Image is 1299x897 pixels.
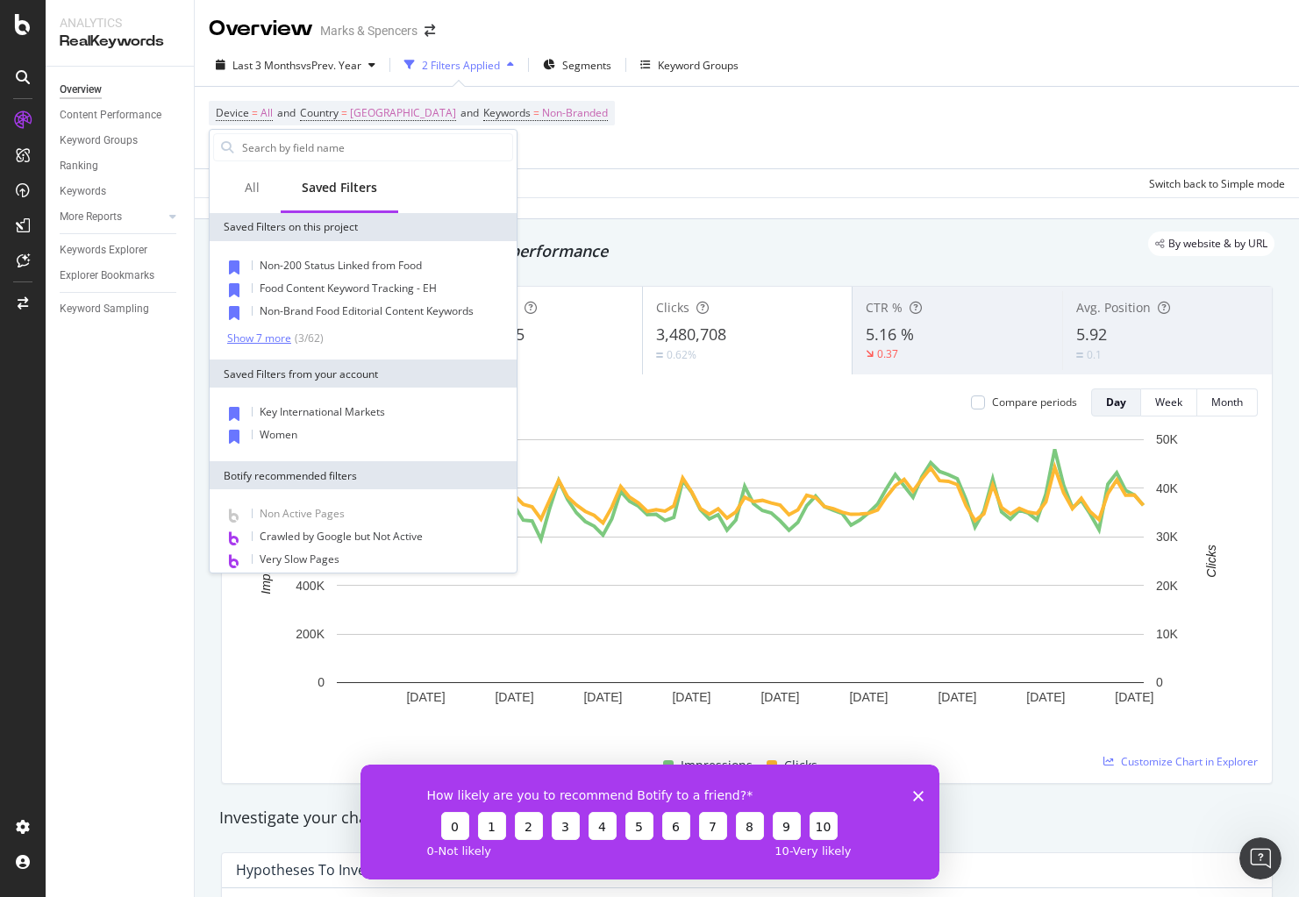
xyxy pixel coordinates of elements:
span: Women [260,427,297,442]
text: 50K [1156,432,1179,446]
span: Non-200 Status Linked from Food [260,258,422,273]
a: Keywords Explorer [60,241,182,260]
span: 5.16 % [866,324,914,345]
a: Explorer Bookmarks [60,267,182,285]
div: Marks & Spencers [320,22,418,39]
div: Compare periods [992,395,1077,409]
div: Show 7 more [227,332,291,345]
span: and [460,105,479,120]
button: Segments [536,51,618,79]
iframe: Intercom live chat [1239,837,1281,879]
div: Week [1155,395,1182,409]
a: Overview [60,81,182,99]
span: By website & by URL [1168,238,1267,249]
span: = [252,105,258,120]
span: Keywords [483,105,531,120]
button: 2 Filters Applied [397,51,521,79]
div: Switch back to Simple mode [1149,176,1285,191]
div: Saved Filters from your account [210,360,517,388]
text: [DATE] [406,690,445,704]
text: 20K [1156,579,1179,593]
text: [DATE] [495,690,533,704]
div: Day [1106,395,1126,409]
div: Analytics [60,14,180,32]
span: Country [300,105,339,120]
text: [DATE] [672,690,710,704]
span: 5.92 [1076,324,1107,345]
iframe: Survey from Botify [360,765,939,879]
text: 10K [1156,627,1179,641]
text: [DATE] [938,690,976,704]
svg: A chart. [236,431,1245,735]
text: 200K [296,627,325,641]
span: Key International Markets [260,404,385,419]
span: Crawled by Google but Not Active [260,529,423,544]
div: Content Performance [60,106,161,125]
text: 0 [318,675,325,689]
span: Last 3 Months [232,58,301,73]
a: Keywords [60,182,182,201]
div: 0.62% [667,347,696,362]
span: vs Prev. Year [301,58,361,73]
span: Avg. Position [1076,299,1151,316]
text: [DATE] [849,690,888,704]
img: Equal [1076,352,1083,358]
div: Overview [209,14,313,44]
div: Saved Filters on this project [210,213,517,241]
span: and [277,105,296,120]
span: All [261,101,273,125]
div: arrow-right-arrow-left [425,25,435,37]
span: CTR % [866,299,903,316]
span: 3,480,708 [656,324,726,345]
a: Ranking [60,157,182,175]
div: ( 3 / 62 ) [291,331,324,345]
span: = [341,105,347,120]
text: 0 [1156,675,1163,689]
text: Impressions [259,528,273,594]
div: 0.37 [877,346,898,361]
div: Botify recommended filters [210,461,517,489]
span: Clicks [784,755,817,776]
div: 0.1 [1087,347,1102,362]
div: Keywords [60,182,106,201]
span: Food Content Keyword Tracking - EH [260,281,437,295]
text: Clicks [1204,545,1218,577]
a: Customize Chart in Explorer [1103,754,1258,769]
span: Non-Branded [542,101,608,125]
a: Keyword Groups [60,132,182,150]
text: [DATE] [583,690,622,704]
span: = [533,105,539,120]
div: Keyword Sampling [60,300,149,318]
text: 30K [1156,530,1179,544]
button: Day [1091,388,1141,416]
div: Investigate your changes in keyword performance [219,807,1274,829]
span: Clicks [656,299,689,316]
button: Switch back to Simple mode [1142,169,1285,197]
div: Explorer Bookmarks [60,267,154,285]
button: Keyword Groups [633,51,746,79]
div: Keyword Groups [658,58,739,73]
span: Non Active Pages [260,506,345,521]
button: Month [1197,388,1258,416]
div: Overview [60,81,102,99]
text: [DATE] [1115,690,1153,704]
img: Equal [656,352,663,358]
div: Ranking [60,157,98,175]
span: Impressions [681,755,753,776]
span: Device [216,105,249,120]
div: All [245,179,260,196]
input: Search by field name [240,134,512,160]
div: legacy label [1148,231,1274,256]
a: Keyword Sampling [60,300,182,318]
